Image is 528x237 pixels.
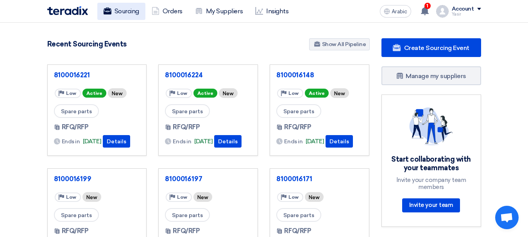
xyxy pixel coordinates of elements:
font: Spare parts [61,108,92,115]
font: Low [66,194,76,200]
font: Spare parts [283,212,314,219]
font: Sourcing [115,7,139,15]
a: Orders [145,3,189,20]
a: 8100016148 [276,71,363,79]
font: 1 [426,3,428,9]
font: Spare parts [283,108,314,115]
font: New [309,194,320,200]
font: Active [86,91,102,96]
font: Insights [266,7,288,15]
font: RFQ/RFP [173,123,200,131]
font: Spare parts [172,108,203,115]
font: RFQ/RFP [62,123,89,131]
font: Ends in [62,138,80,145]
font: [DATE] [83,138,101,145]
font: RFQ/RFP [173,227,200,235]
a: My Suppliers [189,3,249,20]
a: 8100016221 [54,71,140,79]
font: Show All Pipeline [322,41,366,48]
font: Orders [163,7,183,15]
font: Spare parts [172,212,203,219]
font: Details [218,138,238,145]
font: 8100016197 [165,175,202,183]
font: Details [107,138,126,145]
font: Active [309,91,325,96]
font: 8100016199 [54,175,91,183]
font: Yasir [452,12,461,17]
button: Details [214,135,242,148]
font: Invite your company team members [396,176,466,191]
font: 8100016221 [54,71,90,79]
a: Manage my suppliers [381,66,481,85]
font: New [334,91,345,96]
font: RFQ/RFP [284,227,311,235]
a: Invite your team [402,198,460,212]
font: Low [177,91,187,96]
font: Create Sourcing Event [404,44,469,52]
button: Details [326,135,353,148]
font: Recent Sourcing Events [47,40,127,48]
font: Low [66,91,76,96]
font: Manage my suppliers [406,72,466,80]
img: Teradix logo [47,6,88,15]
a: Show All Pipeline [309,38,370,50]
font: Low [177,194,187,200]
font: [DATE] [306,138,324,145]
font: Arabic [392,8,407,15]
font: [DATE] [194,138,213,145]
font: RFQ/RFP [284,123,311,131]
button: Details [103,135,130,148]
font: Low [288,91,299,96]
a: Insights [249,3,295,20]
div: Open chat [495,206,519,229]
font: 8100016171 [276,175,312,183]
font: RFQ/RFP [62,227,89,235]
font: Start collaborating with your teammates [391,155,471,173]
font: Account [452,5,474,12]
font: Ends in [173,138,191,145]
font: New [197,194,208,200]
font: 8100016224 [165,71,202,79]
a: Sourcing [97,3,145,20]
font: New [112,91,123,96]
font: Details [329,138,349,145]
a: 8100016224 [165,71,251,79]
button: Arabic [380,5,411,18]
font: New [86,194,97,200]
font: Ends in [284,138,302,145]
font: Active [197,91,213,96]
font: Low [288,194,299,200]
font: New [223,91,234,96]
font: Invite your team [409,201,453,208]
font: 8100016148 [276,71,314,79]
img: invite_your_team.svg [409,107,453,146]
a: 8100016171 [276,175,363,183]
img: profile_test.png [436,5,449,18]
font: Spare parts [61,212,92,219]
a: 8100016197 [165,175,251,183]
font: My Suppliers [206,7,243,15]
a: 8100016199 [54,175,140,183]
